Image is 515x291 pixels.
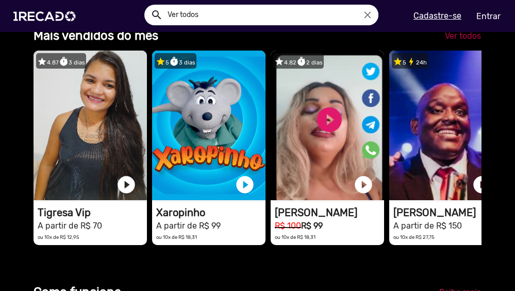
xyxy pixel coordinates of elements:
small: A partir de R$ 99 [156,221,221,231]
video: 1RECADO vídeos dedicados para fãs e empresas [271,51,384,200]
h1: Tigresa Vip [38,206,147,219]
small: ou 10x de R$ 18,31 [275,234,315,240]
a: play_circle_filled [353,174,374,195]
b: R$ 99 [301,221,323,231]
u: Cadastre-se [413,11,461,21]
small: A partir de R$ 150 [393,221,462,231]
a: play_circle_filled [235,174,255,195]
h1: [PERSON_NAME] [275,206,384,219]
a: play_circle_filled [472,174,492,195]
small: ou 10x de R$ 18,31 [156,234,197,240]
video: 1RECADO vídeos dedicados para fãs e empresas [389,51,503,200]
h1: [PERSON_NAME] [393,206,503,219]
h1: Xaropinho [156,206,265,219]
a: play_circle_filled [116,174,137,195]
span: Ver todos [445,31,481,41]
mat-icon: Example home icon [151,9,163,21]
input: Pesquisar... [160,5,379,25]
button: Example home icon [147,5,165,23]
i: close [362,9,373,21]
a: Entrar [470,7,507,25]
small: A partir de R$ 70 [38,221,102,231]
small: ou 10x de R$ 12,95 [38,234,79,240]
small: R$ 100 [275,221,301,231]
small: ou 10x de R$ 27,75 [393,234,435,240]
video: 1RECADO vídeos dedicados para fãs e empresas [152,51,265,200]
video: 1RECADO vídeos dedicados para fãs e empresas [34,51,147,200]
